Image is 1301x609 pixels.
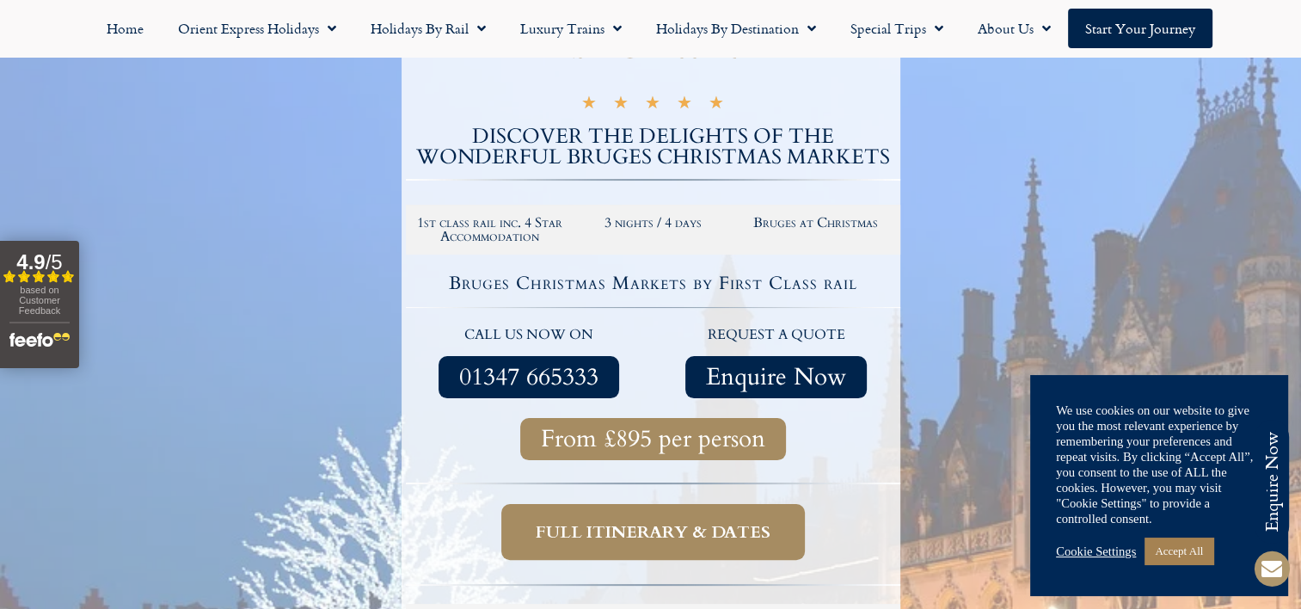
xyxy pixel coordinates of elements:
i: ★ [645,95,660,115]
span: From £895 per person [541,428,765,450]
i: ★ [709,95,724,115]
div: We use cookies on our website to give you the most relevant experience by remembering your prefer... [1056,403,1262,526]
a: Holidays by Destination [639,9,833,48]
div: Blocked (selector): [1030,375,1288,596]
a: Special Trips [833,9,960,48]
a: Luxury Trains [503,9,639,48]
a: Home [89,9,161,48]
nav: Menu [9,9,1292,48]
a: Orient Express Holidays [161,9,353,48]
i: ★ [613,95,629,115]
a: Cookie Settings [1056,544,1136,559]
h2: 3 nights / 4 days [580,216,726,230]
a: Start your Journey [1068,9,1212,48]
a: Full itinerary & dates [501,504,805,560]
a: 01347 665333 [439,356,619,398]
h4: Bruges Christmas Markets by First Class rail [408,274,898,292]
a: About Us [960,9,1068,48]
a: From £895 per person [520,418,786,460]
a: Holidays by Rail [353,9,503,48]
a: Accept All [1145,538,1213,564]
h2: Bruges at Christmas [743,216,889,230]
span: Enquire Now [706,366,846,388]
span: Full itinerary & dates [536,521,770,543]
i: ★ [581,95,597,115]
span: 01347 665333 [459,366,598,388]
div: 5/5 [581,93,724,115]
i: ★ [677,95,692,115]
h2: DISCOVER THE DELIGHTS OF THE WONDERFUL BRUGES CHRISTMAS MARKETS [406,126,900,168]
a: Enquire Now [685,356,867,398]
p: request a quote [661,324,892,347]
p: call us now on [414,324,645,347]
h2: 1st class rail inc. 4 Star Accommodation [417,216,563,243]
